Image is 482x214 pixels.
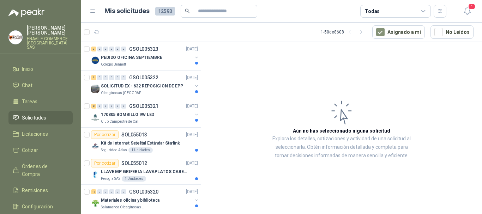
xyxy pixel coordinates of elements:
div: 0 [97,47,102,51]
div: 0 [103,189,108,194]
p: Kit de Internet Satelital Estándar Starlink [101,140,180,147]
div: 0 [121,47,126,51]
div: 0 [97,75,102,80]
span: 1 [468,3,476,10]
div: 1 Unidades [128,147,153,153]
div: Por cotizar [91,159,119,167]
img: Logo peakr [8,8,44,17]
div: 13 [91,189,96,194]
a: 13 0 0 0 0 0 GSOL005320[DATE] Company LogoMateriales oficina y bibliotecaSalamanca Oleaginosas SAS [91,188,199,210]
a: Remisiones [8,184,73,197]
img: Company Logo [91,113,100,122]
div: 0 [115,75,120,80]
p: [DATE] [186,74,198,81]
h3: Aún no has seleccionado niguna solicitud [293,127,390,135]
a: Solicitudes [8,111,73,124]
div: 0 [115,189,120,194]
div: 7 [91,75,96,80]
p: [DATE] [186,189,198,195]
p: SOL055012 [121,161,147,166]
button: 1 [461,5,474,18]
p: GSOL005320 [129,189,158,194]
a: Configuración [8,200,73,213]
p: SOL055013 [121,132,147,137]
img: Company Logo [91,170,100,179]
p: Explora los detalles, cotizaciones y actividad de una solicitud al seleccionarla. Obtén informaci... [272,135,411,160]
span: 12593 [155,7,175,16]
div: 0 [109,104,114,109]
div: 0 [109,47,114,51]
a: 3 0 0 0 0 0 GSOL005323[DATE] Company LogoPEDIDO OFICINA SEPTIEMBREColegio Bennett [91,45,199,67]
p: Seguridad Atlas [101,147,127,153]
div: 0 [109,189,114,194]
a: 2 0 0 0 0 0 GSOL005321[DATE] Company Logo170805 BOMBILLO 9W LEDClub Campestre de Cali [91,102,199,124]
span: Cotizar [22,146,38,154]
div: 0 [103,47,108,51]
a: Cotizar [8,143,73,157]
div: 0 [97,104,102,109]
div: 0 [103,75,108,80]
p: Materiales oficina y biblioteca [101,197,159,204]
p: [DATE] [186,46,198,53]
a: Por cotizarSOL055012[DATE] Company LogoLLAVE MP GRIFERIA LAVAPLATOS CABEZA EXTRAIBLEPerugia SAS1 ... [81,156,201,185]
p: Oleaginosas [GEOGRAPHIC_DATA][PERSON_NAME] [101,90,145,96]
img: Company Logo [9,31,22,44]
h1: Mis solicitudes [104,6,150,16]
div: 0 [103,104,108,109]
p: 170805 BOMBILLO 9W LED [101,111,154,118]
button: Asignado a mi [372,25,425,39]
div: 0 [115,47,120,51]
img: Company Logo [91,199,100,207]
a: Chat [8,79,73,92]
p: Colegio Bennett [101,62,126,67]
img: Company Logo [91,56,100,65]
p: GSOL005322 [129,75,158,80]
div: 1 - 50 de 8608 [321,26,367,38]
img: Company Logo [91,85,100,93]
p: LLAVE MP GRIFERIA LAVAPLATOS CABEZA EXTRAIBLE [101,169,189,175]
span: Órdenes de Compra [22,163,66,178]
p: [DATE] [186,132,198,138]
span: Remisiones [22,187,48,194]
div: 0 [121,75,126,80]
div: Por cotizar [91,130,119,139]
p: Club Campestre de Cali [101,119,139,124]
p: PEDIDO OFICINA SEPTIEMBRE [101,54,162,61]
div: 0 [109,75,114,80]
p: GSOL005321 [129,104,158,109]
p: ENAVII E-COMMERCE [GEOGRAPHIC_DATA] SAS [27,37,73,49]
div: Todas [365,7,380,15]
div: 2 [91,104,96,109]
div: 0 [97,189,102,194]
a: Licitaciones [8,127,73,141]
div: 0 [115,104,120,109]
span: Licitaciones [22,130,48,138]
p: [DATE] [186,160,198,167]
p: Salamanca Oleaginosas SAS [101,204,145,210]
span: Chat [22,81,32,89]
div: 1 Unidades [122,176,146,182]
p: SOLICITUD EX - 632 REPOSICION DE EPP [101,83,183,90]
button: No Leídos [430,25,474,39]
span: Inicio [22,65,33,73]
span: Solicitudes [22,114,46,122]
p: Perugia SAS [101,176,120,182]
div: 0 [121,189,126,194]
span: Tareas [22,98,37,105]
a: Órdenes de Compra [8,160,73,181]
a: Inicio [8,62,73,76]
span: Configuración [22,203,53,210]
span: search [185,8,190,13]
p: GSOL005323 [129,47,158,51]
img: Company Logo [91,142,100,150]
a: Tareas [8,95,73,108]
a: 7 0 0 0 0 0 GSOL005322[DATE] Company LogoSOLICITUD EX - 632 REPOSICION DE EPPOleaginosas [GEOGRAP... [91,73,199,96]
div: 3 [91,47,96,51]
p: [PERSON_NAME] [PERSON_NAME] [27,25,73,35]
div: 0 [121,104,126,109]
a: Por cotizarSOL055013[DATE] Company LogoKit de Internet Satelital Estándar StarlinkSeguridad Atlas... [81,128,201,156]
p: [DATE] [186,103,198,110]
